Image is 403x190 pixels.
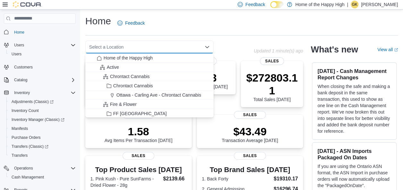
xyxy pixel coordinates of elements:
[90,166,187,174] h3: Top Product Sales [DATE]
[361,1,398,8] p: [PERSON_NAME]
[12,117,64,122] span: Inventory Manager (Classic)
[6,97,78,106] a: Adjustments (Classic)
[85,53,214,63] button: Home of the Happy High
[12,175,44,180] span: Cash Management
[12,89,32,97] button: Inventory
[85,100,214,109] button: Fire & Flower
[1,164,78,173] button: Operations
[6,106,78,115] button: Inventory Count
[317,148,391,161] h3: [DATE] - ASN Imports Packaged On Dates
[9,125,30,132] a: Manifests
[9,98,76,106] span: Adjustments (Classic)
[222,125,278,138] p: $43.49
[14,90,30,95] span: Inventory
[9,107,41,115] a: Inventory Count
[254,48,303,53] p: Updated 1 minute(s) ago
[113,83,153,89] span: Chrontact Cannabis
[12,144,48,149] span: Transfers (Classic)
[6,50,78,59] button: Users
[12,63,76,71] span: Customers
[9,125,76,132] span: Manifests
[1,41,78,50] button: Users
[14,166,33,171] span: Operations
[12,164,36,172] button: Operations
[347,1,348,8] p: |
[311,44,358,55] h2: What's new
[317,68,391,81] h3: [DATE] - Cash Management Report Changes
[12,41,76,49] span: Users
[14,30,24,35] span: Home
[85,81,214,91] button: Chrontact Cannabis
[12,108,39,113] span: Inventory Count
[105,125,172,143] div: Avg Items Per Transaction [DATE]
[14,77,27,83] span: Catalog
[90,176,161,188] dt: 1. Pink Kush - Pure SunFarms - Dried Flower - 28g
[85,63,214,72] button: Active
[1,75,78,84] button: Catalog
[246,71,298,102] div: Total Sales [DATE]
[234,152,266,160] span: Sales
[12,63,35,71] a: Customers
[9,116,67,123] a: Inventory Manager (Classic)
[122,152,154,160] span: Sales
[12,76,30,84] button: Catalog
[14,65,33,70] span: Customers
[107,64,119,70] span: Active
[6,173,78,182] button: Cash Management
[246,71,298,97] p: $272803.11
[1,88,78,97] button: Inventory
[317,163,391,189] p: If you are using the Ontario ASN format, the ASN Import in purchase orders will now automatically...
[377,47,398,52] a: View allExternal link
[202,166,298,174] h3: Top Brand Sales [DATE]
[202,176,271,182] dt: 1. Back Forty
[12,153,28,158] span: Transfers
[260,57,284,65] span: Sales
[6,124,78,133] button: Manifests
[110,101,137,107] span: Fire & Flower
[6,142,78,151] a: Transfers (Classic)
[6,115,78,124] a: Inventory Manager (Classic)
[9,152,76,159] span: Transfers
[12,89,76,97] span: Inventory
[163,175,187,183] dd: $2139.66
[105,125,172,138] p: 1.58
[12,28,27,36] a: Home
[12,76,76,84] span: Catalog
[85,72,214,81] button: Chrontact Cannabis
[9,98,56,106] a: Adjustments (Classic)
[9,143,51,150] a: Transfers (Classic)
[12,135,41,140] span: Purchase Orders
[270,1,284,8] input: Dark Mode
[110,73,150,80] span: Chrontact Cannabis
[245,1,265,8] span: Feedback
[9,173,76,181] span: Cash Management
[13,1,42,8] img: Cova
[6,133,78,142] button: Purchase Orders
[6,151,78,160] button: Transfers
[234,111,266,119] span: Sales
[12,99,54,104] span: Adjustments (Classic)
[9,50,76,58] span: Users
[9,173,46,181] a: Cash Management
[394,48,398,52] svg: External link
[205,44,210,50] button: Close list of options
[9,143,76,150] span: Transfers (Classic)
[85,91,214,100] button: Ottawa - Carling Ave - Chrontact Cannabis
[9,134,76,141] span: Purchase Orders
[85,15,111,28] h1: Home
[1,62,78,72] button: Customers
[222,125,278,143] div: Transaction Average [DATE]
[104,55,153,61] span: Home of the Happy High
[85,109,214,118] button: FF [GEOGRAPHIC_DATA]
[12,28,76,36] span: Home
[1,28,78,37] button: Home
[352,1,357,8] span: GK
[9,107,76,115] span: Inventory Count
[295,1,344,8] p: Home of the Happy High
[115,17,147,29] a: Feedback
[116,92,201,98] span: Ottawa - Carling Ave - Chrontact Cannabis
[9,134,43,141] a: Purchase Orders
[9,116,76,123] span: Inventory Manager (Classic)
[113,110,167,117] span: FF [GEOGRAPHIC_DATA]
